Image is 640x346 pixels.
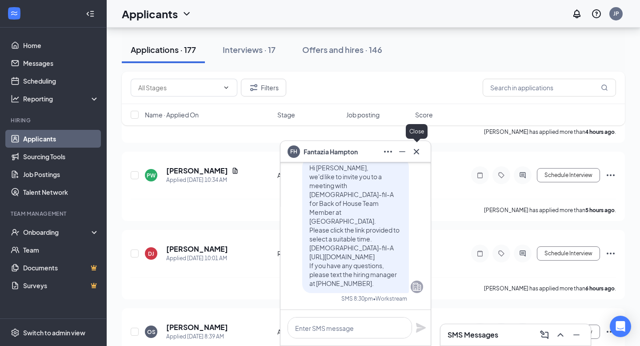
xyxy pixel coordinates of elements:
[138,83,219,93] input: All Stages
[537,328,552,342] button: ComposeMessage
[381,145,395,159] button: Ellipses
[539,330,550,340] svg: ComposeMessage
[223,44,276,55] div: Interviews · 17
[23,130,99,148] a: Applicants
[23,72,99,90] a: Scheduling
[484,285,616,292] p: [PERSON_NAME] has applied more than .
[147,328,156,336] div: OS
[475,172,485,179] svg: Note
[277,171,341,180] div: Availability
[10,9,19,18] svg: WorkstreamLogo
[591,8,602,19] svg: QuestionInfo
[605,248,616,259] svg: Ellipses
[585,285,615,292] b: 6 hours ago
[23,54,99,72] a: Messages
[304,147,358,157] span: Fantazia Hampton
[397,146,408,157] svg: Minimize
[166,332,228,341] div: Applied [DATE] 8:39 AM
[86,9,95,18] svg: Collapse
[23,277,99,294] a: SurveysCrown
[475,250,485,257] svg: Note
[277,327,341,336] div: Availability
[241,79,286,97] button: Filter Filters
[571,330,582,340] svg: Minimize
[484,206,616,214] p: [PERSON_NAME] has applied more than .
[131,44,196,55] div: Applications · 177
[147,172,156,179] div: PW
[605,326,616,337] svg: Ellipses
[409,145,424,159] button: Cross
[496,250,507,257] svg: Tag
[166,322,228,332] h5: [PERSON_NAME]
[395,145,409,159] button: Minimize
[569,328,584,342] button: Minimize
[23,259,99,277] a: DocumentsCrown
[416,322,426,333] svg: Plane
[610,316,631,337] div: Open Intercom Messenger
[412,282,422,292] svg: Company
[537,246,600,261] button: Schedule Interview
[232,167,239,174] svg: Document
[23,228,92,237] div: Onboarding
[23,241,99,259] a: Team
[448,330,498,340] h3: SMS Messages
[11,117,97,124] div: Hiring
[148,250,154,257] div: DJ
[613,10,619,17] div: JP
[483,79,616,97] input: Search in applications
[23,165,99,183] a: Job Postings
[122,6,178,21] h1: Applicants
[166,166,228,176] h5: [PERSON_NAME]
[601,84,608,91] svg: MagnifyingGlass
[23,36,99,54] a: Home
[555,330,566,340] svg: ChevronUp
[277,249,341,258] div: Review Stage
[383,146,393,157] svg: Ellipses
[302,44,382,55] div: Offers and hires · 146
[11,328,20,337] svg: Settings
[145,110,199,119] span: Name · Applied On
[166,244,228,254] h5: [PERSON_NAME]
[309,164,400,287] span: Hi [PERSON_NAME], we'd like to invite you to a meeting with [DEMOGRAPHIC_DATA]-fil-A for Back of ...
[346,110,380,119] span: Job posting
[537,168,600,182] button: Schedule Interview
[605,170,616,181] svg: Ellipses
[181,8,192,19] svg: ChevronDown
[517,172,528,179] svg: ActiveChat
[166,254,228,263] div: Applied [DATE] 10:01 AM
[248,82,259,93] svg: Filter
[406,124,428,139] div: Close
[517,250,528,257] svg: ActiveChat
[23,328,85,337] div: Switch to admin view
[496,172,507,179] svg: Tag
[277,110,295,119] span: Stage
[415,110,433,119] span: Score
[373,295,407,302] span: • Workstream
[11,228,20,237] svg: UserCheck
[11,94,20,103] svg: Analysis
[585,207,615,213] b: 5 hours ago
[341,295,373,302] div: SMS 8:30pm
[11,210,97,217] div: Team Management
[23,94,100,103] div: Reporting
[23,183,99,201] a: Talent Network
[23,148,99,165] a: Sourcing Tools
[166,176,239,185] div: Applied [DATE] 10:34 AM
[572,8,582,19] svg: Notifications
[223,84,230,91] svg: ChevronDown
[411,146,422,157] svg: Cross
[553,328,568,342] button: ChevronUp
